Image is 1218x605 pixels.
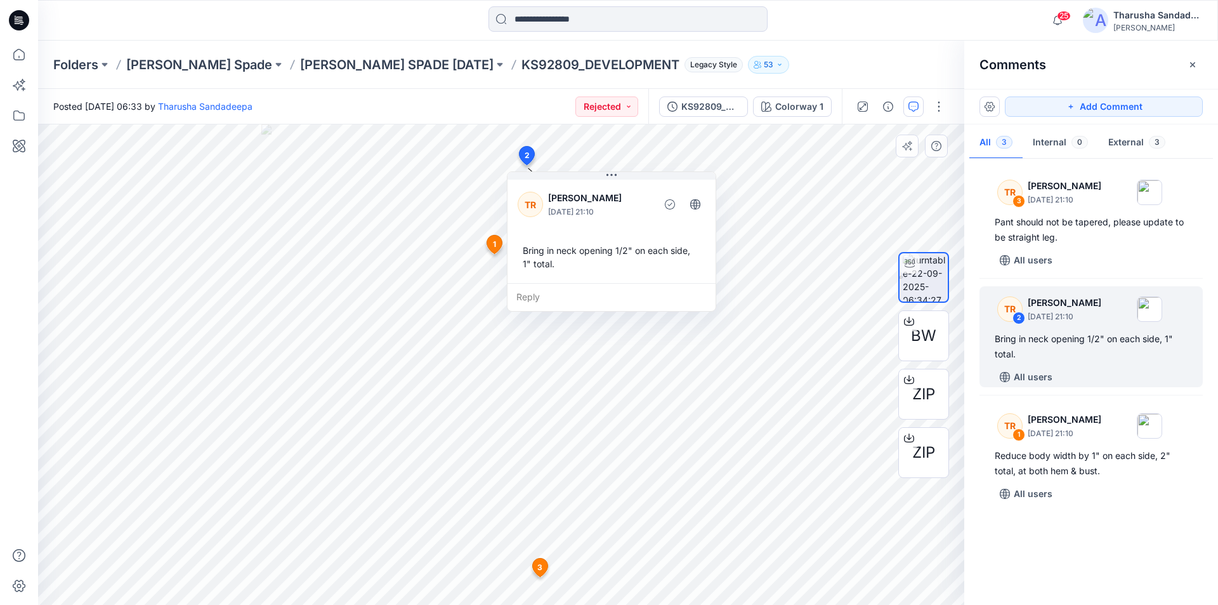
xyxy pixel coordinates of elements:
div: [PERSON_NAME] [1113,23,1202,32]
p: [PERSON_NAME] [1028,412,1101,427]
p: [PERSON_NAME] [1028,295,1101,310]
button: Legacy Style [679,56,743,74]
button: All users [995,484,1058,504]
span: Legacy Style [684,57,743,72]
p: [DATE] 21:10 [1028,310,1101,323]
a: Tharusha Sandadeepa [158,101,252,112]
span: 1 [493,239,496,250]
div: Reply [507,283,716,311]
div: 1 [1012,429,1025,441]
p: KS92809_DEVELOPMENT [521,56,679,74]
div: TR [518,192,543,217]
p: [DATE] 21:10 [1028,194,1101,206]
div: TR [997,296,1023,322]
a: [PERSON_NAME] Spade [126,56,272,74]
div: Bring in neck opening 1/2" on each side, 1" total. [518,239,705,276]
span: 3 [537,562,542,573]
p: 53 [764,58,773,72]
button: External [1098,127,1175,159]
div: KS92809_DEVELOPMENT [681,100,740,114]
span: BW [911,324,936,347]
h2: Comments [979,57,1046,72]
span: ZIP [912,441,935,464]
button: All users [995,367,1058,387]
span: 0 [1071,136,1088,149]
div: Colorway 1 [775,100,823,114]
span: 2 [525,150,530,161]
p: [PERSON_NAME] [1028,178,1101,194]
a: Folders [53,56,98,74]
div: Reduce body width by 1" on each side, 2" total, at both hem & bust. [995,448,1188,479]
img: turntable-22-09-2025-06:34:27 [903,253,948,302]
div: Tharusha Sandadeepa [1113,8,1202,23]
button: All users [995,250,1058,270]
div: TR [997,180,1023,205]
button: All [969,127,1023,159]
button: 53 [748,56,789,74]
div: 3 [1012,195,1025,208]
p: [DATE] 21:10 [548,206,652,218]
p: [DATE] 21:10 [1028,427,1101,440]
div: Pant should not be tapered, please update to be straight leg. [995,215,1188,245]
span: Posted [DATE] 06:33 by [53,100,252,113]
p: All users [1014,486,1052,502]
div: TR [997,413,1023,439]
button: Internal [1023,127,1098,159]
button: Details [878,96,898,117]
span: 25 [1057,11,1071,21]
span: ZIP [912,383,935,406]
span: 3 [1149,136,1165,149]
p: [PERSON_NAME] [548,190,652,206]
span: 3 [996,136,1012,149]
div: 2 [1012,312,1025,324]
a: [PERSON_NAME] SPADE [DATE] [300,56,494,74]
button: KS92809_DEVELOPMENT [659,96,748,117]
p: All users [1014,369,1052,385]
p: All users [1014,253,1052,268]
button: Add Comment [1005,96,1203,117]
img: avatar [1083,8,1108,33]
button: Colorway 1 [753,96,832,117]
div: Bring in neck opening 1/2" on each side, 1" total. [995,331,1188,362]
